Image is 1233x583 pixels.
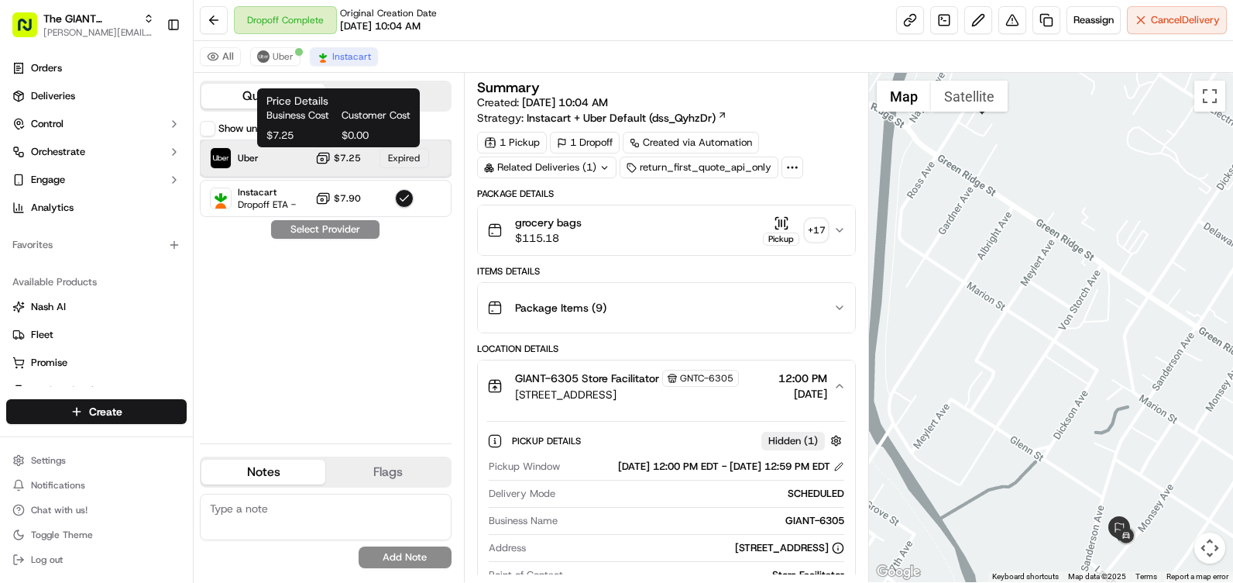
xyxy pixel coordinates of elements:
[6,323,187,347] button: Fleet
[564,514,844,528] div: GIANT-6305
[6,450,187,471] button: Settings
[562,487,844,501] div: SCHEDULED
[238,152,259,164] span: Uber
[12,356,180,370] a: Promise
[211,188,231,209] img: Instacart
[342,129,410,143] span: $0.00
[53,164,196,176] div: We're available if you need us!
[489,541,526,555] span: Address
[778,386,827,402] span: [DATE]
[31,479,85,492] span: Notifications
[31,225,118,240] span: Knowledge Base
[15,226,28,239] div: 📗
[334,192,361,205] span: $7.90
[515,387,739,402] span: [STREET_ADDRESS]
[6,140,187,164] button: Orchestrate
[310,47,378,66] button: Instacart
[201,460,325,485] button: Notes
[1135,572,1157,581] a: Terms (opens in new tab)
[1127,6,1227,34] button: CancelDelivery
[477,110,727,126] div: Strategy:
[735,541,844,555] div: [STREET_ADDRESS]
[1194,533,1225,564] button: Map camera controls
[1151,13,1220,27] span: Cancel Delivery
[31,201,74,215] span: Analytics
[478,360,855,412] button: GIANT-6305 Store FacilitatorGNTC-6305[STREET_ADDRESS]12:00 PM[DATE]
[43,26,154,39] span: [PERSON_NAME][EMAIL_ADDRESS][DOMAIN_NAME]
[31,529,93,541] span: Toggle Theme
[340,7,437,19] span: Original Creation Date
[778,371,827,386] span: 12:00 PM
[15,62,282,87] p: Welcome 👋
[380,148,429,168] div: Expired
[109,262,187,274] a: Powered byPylon
[201,84,325,109] button: Quotes
[332,50,371,63] span: Instacart
[489,514,558,528] span: Business Name
[527,110,727,126] a: Instacart + Uber Default (dss_QyhzDr)
[238,186,296,198] span: Instacart
[6,84,187,109] a: Deliveries
[623,132,759,154] a: Created via Automation
[550,132,620,154] div: 1 Dropoff
[992,571,1059,582] button: Keyboard shortcuts
[477,343,856,355] div: Location Details
[146,225,249,240] span: API Documentation
[12,300,180,314] a: Nash AI
[266,129,335,143] span: $7.25
[12,328,180,342] a: Fleet
[515,215,582,230] span: grocery bags
[125,219,255,247] a: 💻API Documentation
[12,384,180,398] a: Product Catalog
[325,460,449,485] button: Flags
[266,93,410,109] h1: Price Details
[515,300,606,316] span: Package Items ( 9 )
[31,356,67,370] span: Promise
[489,487,555,501] span: Delivery Mode
[527,110,716,126] span: Instacart + Uber Default (dss_QyhzDr)
[31,145,85,159] span: Orchestrate
[6,270,187,295] div: Available Products
[15,148,43,176] img: 1736555255976-a54dd68f-1ca7-489b-9aae-adbdc363a1c4
[211,148,231,168] img: Uber
[31,554,63,566] span: Log out
[1166,572,1228,581] a: Report a map error
[6,233,187,257] div: Favorites
[238,198,296,211] span: Dropoff ETA -
[315,191,361,206] button: $7.90
[317,50,329,63] img: profile_instacart_ahold_partner.png
[877,81,931,112] button: Show street map
[569,568,844,582] div: Store Facilitator
[6,499,187,521] button: Chat with us!
[342,109,410,122] span: Customer Cost
[218,122,297,136] label: Show unavailable
[131,226,143,239] div: 💻
[89,404,122,419] span: Create
[31,173,65,187] span: Engage
[6,399,187,424] button: Create
[31,328,53,342] span: Fleet
[6,549,187,571] button: Log out
[6,6,160,43] button: The GIANT Company[PERSON_NAME][EMAIL_ADDRESS][DOMAIN_NAME]
[53,148,254,164] div: Start new chat
[763,216,827,246] button: Pickup+17
[477,95,608,110] span: Created:
[1073,13,1114,27] span: Reassign
[6,474,187,496] button: Notifications
[768,434,818,448] span: Hidden ( 1 )
[489,568,563,582] span: Point of Contact
[263,153,282,171] button: Start new chat
[873,562,924,582] a: Open this area in Google Maps (opens a new window)
[43,11,137,26] button: The GIANT Company
[6,167,187,192] button: Engage
[873,562,924,582] img: Google
[1107,516,1132,541] div: 2
[6,112,187,136] button: Control
[477,132,547,154] div: 1 Pickup
[6,378,187,403] button: Product Catalog
[489,460,560,474] span: Pickup Window
[763,216,799,246] button: Pickup
[680,372,733,385] span: GNTC-6305
[515,371,659,386] span: GIANT-6305 Store Facilitator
